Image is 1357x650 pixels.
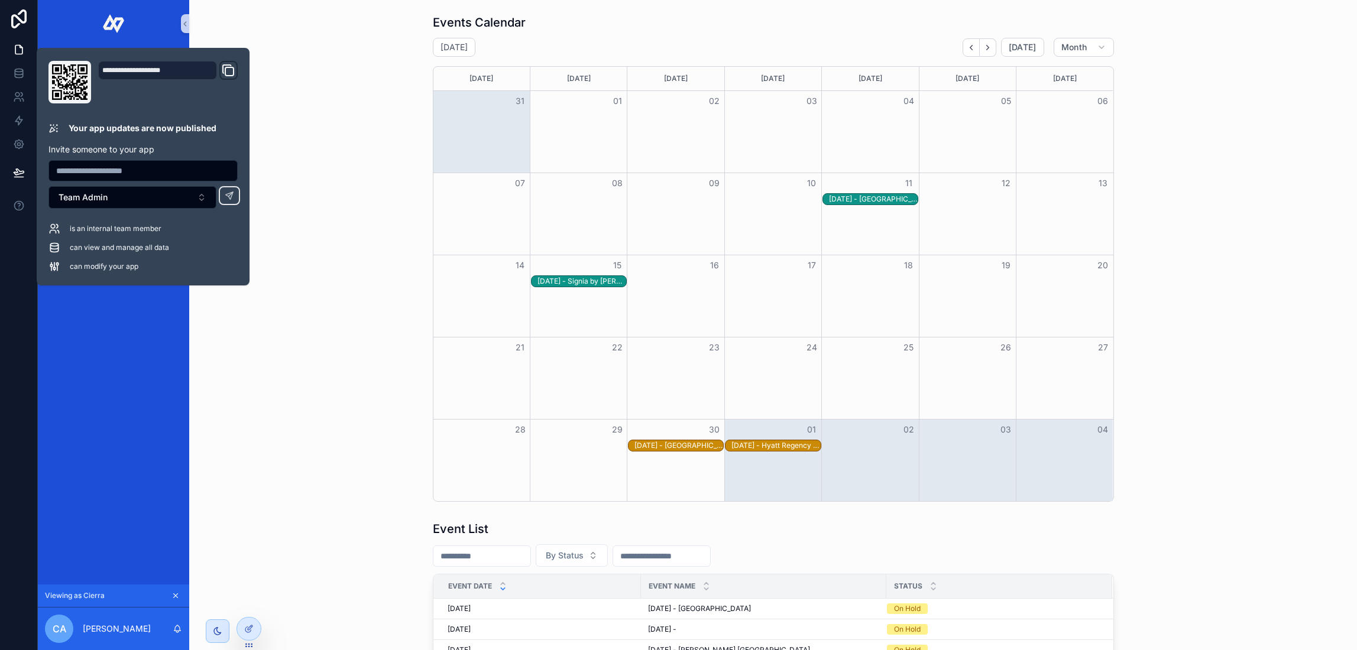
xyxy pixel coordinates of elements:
[448,625,471,634] span: [DATE]
[1096,258,1110,272] button: 20
[980,38,996,57] button: Next
[513,422,527,437] button: 28
[610,94,624,108] button: 01
[610,340,624,355] button: 22
[513,258,527,272] button: 14
[1096,422,1110,437] button: 04
[894,581,922,591] span: Status
[448,604,471,613] span: [DATE]
[829,194,918,204] div: 9/11/2025 - Orlando World Center Marriott
[887,603,1098,614] a: On Hold
[805,176,819,190] button: 10
[38,47,189,208] div: scrollable content
[921,67,1014,90] div: [DATE]
[103,14,125,33] img: App logo
[805,340,819,355] button: 24
[805,94,819,108] button: 03
[805,258,819,272] button: 17
[731,440,820,451] div: 10/1/2025 - Hyatt Regency - Orlando
[546,550,584,561] span: By Status
[649,581,695,591] span: Event Name
[999,94,1013,108] button: 05
[513,94,527,108] button: 31
[536,544,608,567] button: Select Button
[1009,42,1037,53] span: [DATE]
[83,623,151,635] p: [PERSON_NAME]
[513,340,527,355] button: 21
[1096,340,1110,355] button: 27
[648,625,879,634] a: [DATE] -
[448,604,634,613] a: [DATE]
[70,262,138,271] span: can modify your app
[634,440,723,451] div: 9/30/2025 - Portofino Bay Hotel
[69,122,216,134] p: Your app updates are now published
[824,67,916,90] div: [DATE]
[894,624,921,635] div: On Hold
[707,258,721,272] button: 16
[999,340,1013,355] button: 26
[433,66,1114,502] div: Month View
[610,422,624,437] button: 29
[45,591,105,600] span: Viewing as Cierra
[999,422,1013,437] button: 03
[448,581,492,591] span: Event Date
[537,276,626,287] div: 9/15/2025 - Signia by Hilton Orlando Bonnet Creek
[731,441,820,450] div: [DATE] - Hyatt Regency - [GEOGRAPHIC_DATA]
[433,14,526,31] h1: Events Calendar
[902,176,916,190] button: 11
[513,176,527,190] button: 07
[610,176,624,190] button: 08
[98,61,238,103] div: Domain and Custom Link
[70,224,161,233] span: is an internal team member
[707,94,721,108] button: 02
[1061,42,1087,53] span: Month
[805,422,819,437] button: 01
[902,340,916,355] button: 25
[963,38,980,57] button: Back
[70,243,169,252] span: can view and manage all data
[532,67,625,90] div: [DATE]
[894,603,921,614] div: On Hold
[53,622,66,636] span: CA
[610,258,624,272] button: 15
[887,624,1098,635] a: On Hold
[648,604,879,613] a: [DATE] - [GEOGRAPHIC_DATA]
[629,67,722,90] div: [DATE]
[448,625,634,634] a: [DATE]
[1096,176,1110,190] button: 13
[1096,94,1110,108] button: 06
[707,422,721,437] button: 30
[707,340,721,355] button: 23
[727,67,820,90] div: [DATE]
[829,194,918,204] div: [DATE] - [GEOGRAPHIC_DATA] Marriott
[441,41,468,53] h2: [DATE]
[435,67,528,90] div: [DATE]
[902,258,916,272] button: 18
[48,186,216,209] button: Select Button
[648,625,676,634] span: [DATE] -
[999,258,1013,272] button: 19
[707,176,721,190] button: 09
[648,604,751,613] span: [DATE] - [GEOGRAPHIC_DATA]
[902,94,916,108] button: 04
[537,277,626,286] div: [DATE] - Signia by [PERSON_NAME] [PERSON_NAME] Creek
[999,176,1013,190] button: 12
[433,521,488,537] h1: Event List
[48,144,238,155] p: Invite someone to your app
[902,422,916,437] button: 02
[1001,38,1044,57] button: [DATE]
[1018,67,1111,90] div: [DATE]
[634,441,723,450] div: [DATE] - [GEOGRAPHIC_DATA]
[1054,38,1114,57] button: Month
[59,191,108,203] span: Team Admin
